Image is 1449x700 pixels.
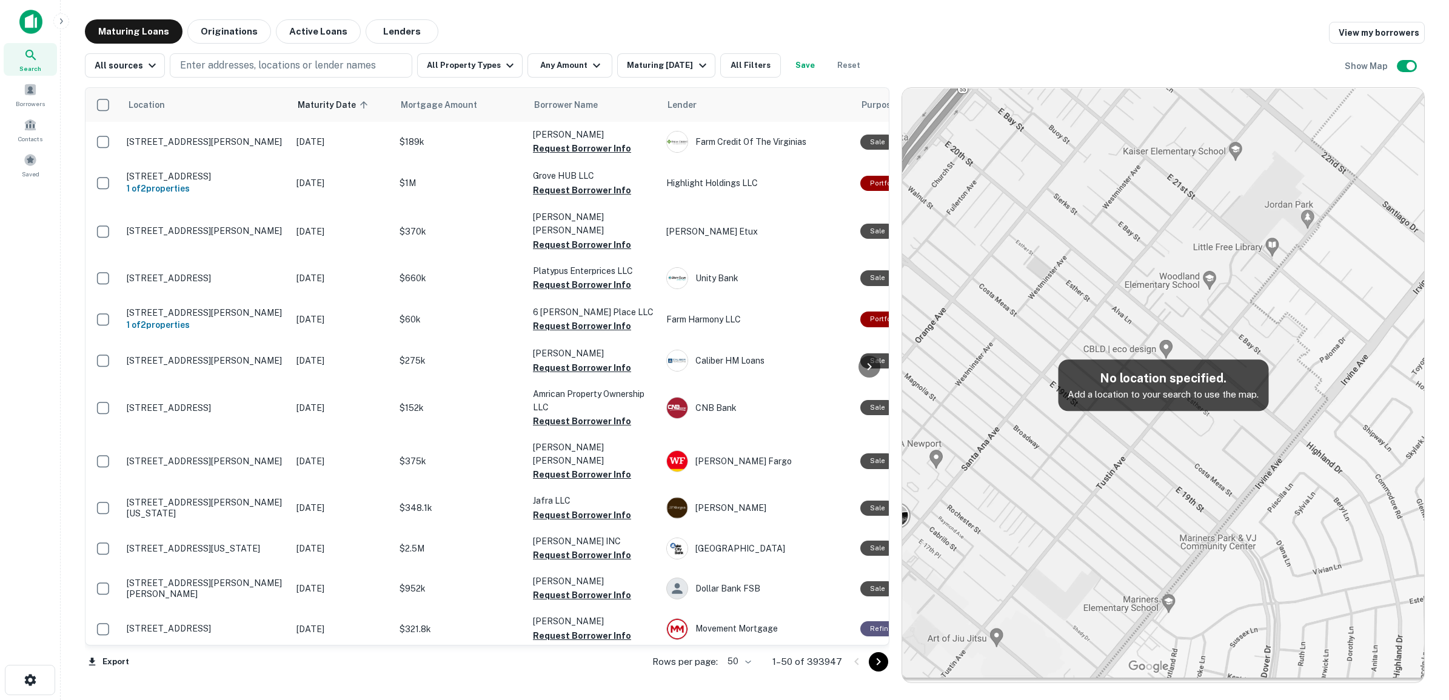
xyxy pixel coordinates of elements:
[666,497,848,519] div: [PERSON_NAME]
[860,176,909,191] div: This is a portfolio loan with 2 properties
[533,169,654,182] p: Grove HUB LLC
[400,401,521,415] p: $152k
[666,538,848,559] div: [GEOGRAPHIC_DATA]
[296,176,387,190] p: [DATE]
[400,582,521,595] p: $952k
[18,134,42,144] span: Contacts
[4,113,57,146] a: Contacts
[400,176,521,190] p: $1M
[296,582,387,595] p: [DATE]
[4,78,57,111] a: Borrowers
[85,53,165,78] button: All sources
[533,575,654,588] p: [PERSON_NAME]
[533,361,631,375] button: Request Borrower Info
[400,501,521,515] p: $348.1k
[667,398,688,418] img: picture
[127,578,284,599] p: [STREET_ADDRESS][PERSON_NAME][PERSON_NAME]
[127,456,284,467] p: [STREET_ADDRESS][PERSON_NAME]
[902,88,1424,682] img: map-placeholder.webp
[533,305,654,319] p: 6 [PERSON_NAME] Place LLC
[533,414,631,428] button: Request Borrower Info
[4,148,57,181] a: Saved
[533,210,654,237] p: [PERSON_NAME] [PERSON_NAME]
[127,182,284,195] h6: 1 of 2 properties
[170,53,412,78] button: Enter addresses, locations or lender names
[296,622,387,636] p: [DATE]
[276,19,361,44] button: Active Loans
[667,132,688,152] img: picture
[128,98,165,112] span: Location
[127,225,284,236] p: [STREET_ADDRESS][PERSON_NAME]
[667,451,688,472] img: picture
[1345,59,1390,73] h6: Show Map
[533,628,631,643] button: Request Borrower Info
[127,623,284,634] p: [STREET_ADDRESS]
[617,53,715,78] button: Maturing [DATE]
[121,88,290,122] th: Location
[627,58,709,73] div: Maturing [DATE]
[127,543,284,554] p: [STREET_ADDRESS][US_STATE]
[16,99,45,108] span: Borrowers
[180,58,376,73] p: Enter addresses, locations or lender names
[296,354,387,367] p: [DATE]
[666,313,848,326] p: Farm Harmony LLC
[533,441,654,467] p: [PERSON_NAME] [PERSON_NAME]
[786,53,825,78] button: Save your search to get updates of matches that match your search criteria.
[296,272,387,285] p: [DATE]
[4,43,57,76] a: Search
[400,272,521,285] p: $660k
[401,98,493,112] span: Mortgage Amount
[127,355,284,366] p: [STREET_ADDRESS][PERSON_NAME]
[296,501,387,515] p: [DATE]
[1388,603,1449,661] div: Chat Widget
[533,508,631,522] button: Request Borrower Info
[127,136,284,147] p: [STREET_ADDRESS][PERSON_NAME]
[400,135,521,148] p: $189k
[720,53,781,78] button: All Filters
[869,652,888,672] button: Go to next page
[666,450,848,472] div: [PERSON_NAME] Fargo
[400,622,521,636] p: $321.8k
[667,350,688,371] img: picture
[127,497,284,519] p: [STREET_ADDRESS][PERSON_NAME][US_STATE]
[366,19,438,44] button: Lenders
[666,350,848,372] div: Caliber HM Loans
[666,176,848,190] p: Highlight Holdings LLC
[19,64,41,73] span: Search
[296,225,387,238] p: [DATE]
[652,655,718,669] p: Rows per page:
[666,131,848,153] div: Farm Credit Of The Virginias
[533,347,654,360] p: [PERSON_NAME]
[296,313,387,326] p: [DATE]
[666,225,848,238] p: [PERSON_NAME] Etux
[400,313,521,326] p: $60k
[127,273,284,284] p: [STREET_ADDRESS]
[400,225,521,238] p: $370k
[666,267,848,289] div: Unity Bank
[1068,387,1259,402] p: Add a location to your search to use the map.
[1329,22,1425,44] a: View my borrowers
[860,312,909,327] div: This is a portfolio loan with 2 properties
[417,53,523,78] button: All Property Types
[527,88,660,122] th: Borrower Name
[527,53,612,78] button: Any Amount
[400,455,521,468] p: $375k
[533,548,631,562] button: Request Borrower Info
[95,58,159,73] div: All sources
[667,498,688,518] img: picture
[860,621,915,636] div: This loan purpose was for refinancing
[667,538,688,559] img: picture
[400,354,521,367] p: $275k
[829,53,868,78] button: Reset
[533,183,631,198] button: Request Borrower Info
[772,655,842,669] p: 1–50 of 393947
[533,615,654,628] p: [PERSON_NAME]
[660,88,854,122] th: Lender
[533,238,631,252] button: Request Borrower Info
[22,169,39,179] span: Saved
[19,10,42,34] img: capitalize-icon.png
[1068,369,1259,387] h5: No location specified.
[533,467,631,482] button: Request Borrower Info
